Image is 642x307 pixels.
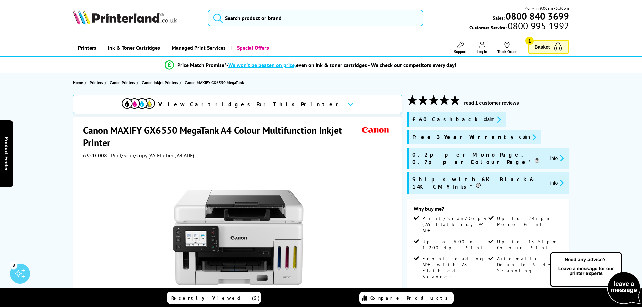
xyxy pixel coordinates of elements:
span: Ships with 6K Black & 14K CMY Inks* [412,176,545,190]
h1: Canon MAXIFY GX6550 MegaTank A4 Colour Multifunction Inkjet Printer [83,124,360,149]
img: Printerland Logo [73,10,177,25]
span: Log In [477,49,487,54]
a: Recently Viewed (5) [167,292,261,304]
a: Printers [90,79,105,86]
span: Basket [534,42,550,51]
a: Special Offers [231,39,274,56]
span: £60 Cashback [412,116,478,123]
a: View more details [532,288,562,293]
span: Ink & Toner Cartridges [108,39,160,56]
img: Canon [360,124,391,136]
a: Printerland Logo [73,10,199,26]
img: Open Live Chat window [548,251,642,306]
span: We won’t be beaten on price, [228,62,296,68]
a: Log In [477,42,487,54]
span: Up to 600 x 1,200 dpi Print [422,239,487,251]
a: 0800 840 3699 [505,13,569,19]
span: Support [454,49,467,54]
span: Front Loading ADF with A5 Flatbed Scanner [422,256,487,280]
a: Compare Products [359,292,454,304]
span: Up to 15.5ipm Colour Print [497,239,561,251]
span: 0800 995 1992 [507,23,569,29]
span: Canon MAXIFY GX6550 MegaTank [185,80,244,85]
div: - even on ink & toner cartridges - We check our competitors every day! [226,62,456,68]
span: 0.2p per Mono Page, 0.7p per Colour Page* [412,151,545,166]
span: Canon Inkjet Printers [142,79,178,86]
span: Free 3 Year Warranty [412,133,514,141]
span: Recently Viewed (5) [171,295,260,301]
button: read 1 customer reviews [462,100,521,106]
button: promo-description [517,133,538,141]
button: promo-description [548,179,566,187]
div: 3 [10,261,17,269]
span: Product Finder [3,136,10,171]
a: Ink & Toner Cartridges [101,39,165,56]
a: Canon Inkjet Printers [142,79,180,86]
span: Mon - Fri 9:00am - 5:30pm [524,5,569,11]
img: Canon MAXIFY GX6550 MegaTank [173,172,304,303]
li: modal_Promise [57,59,564,71]
span: Print/Scan/Copy (A5 Flatbed, A4 ADF) [422,215,491,234]
span: Up to 24ipm Mono Print [497,215,561,227]
a: Track Order [497,42,517,54]
span: 6351C008 [83,152,107,159]
a: Managed Print Services [165,39,231,56]
span: View Cartridges For This Printer [158,101,342,108]
span: Automatic Double Sided Scanning [497,256,561,274]
span: 1 [525,37,534,45]
span: Sales: [493,15,505,21]
a: Printers [73,39,101,56]
a: Home [73,79,85,86]
b: 0800 840 3699 [506,10,569,22]
span: Price Match Promise* [177,62,226,68]
a: Canon Printers [110,79,137,86]
span: Compare Products [370,295,451,301]
span: Printers [90,79,103,86]
a: Support [454,42,467,54]
button: promo-description [548,154,566,162]
div: Why buy me? [414,205,562,215]
button: promo-description [481,116,503,123]
a: Basket 1 [528,40,569,54]
img: cmyk-icon.svg [122,98,155,109]
input: Search product or brand [208,10,423,26]
span: Home [73,79,83,86]
span: Customer Service: [469,23,569,31]
span: | Print/Scan/Copy (A5 Flatbed, A4 ADF) [108,152,194,159]
span: Canon Printers [110,79,135,86]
